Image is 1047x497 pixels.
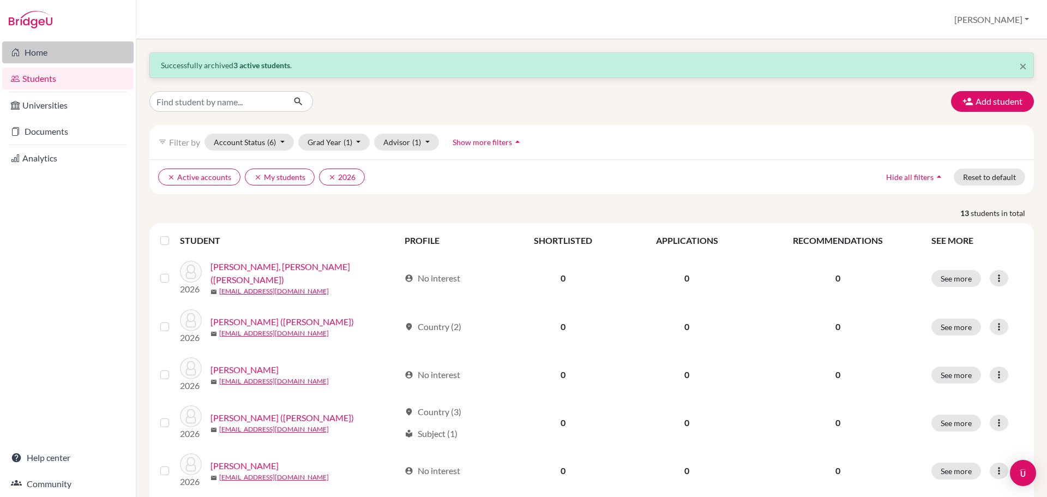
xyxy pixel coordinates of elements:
[180,309,202,331] img: ADAMS, Michael Kenneth (Michael)
[503,447,623,495] td: 0
[267,137,276,147] span: (6)
[1010,460,1036,486] div: Open Intercom Messenger
[1019,58,1027,74] span: ×
[374,134,439,151] button: Advisor(1)
[180,283,202,296] p: 2026
[405,370,413,379] span: account_circle
[757,416,918,429] p: 0
[180,453,202,475] img: Hu, Haley
[9,11,52,28] img: Bridge-U
[931,415,981,432] button: See more
[219,286,329,296] a: [EMAIL_ADDRESS][DOMAIN_NAME]
[405,405,461,418] div: Country (3)
[2,94,134,116] a: Universities
[503,303,623,351] td: 0
[210,459,279,472] a: [PERSON_NAME]
[2,147,134,169] a: Analytics
[180,331,202,344] p: 2026
[210,475,217,481] span: mail
[960,207,971,219] strong: 13
[405,322,413,331] span: location_on
[169,137,200,147] span: Filter by
[453,137,512,147] span: Show more filters
[954,169,1025,185] button: Reset to default
[2,473,134,495] a: Community
[623,351,750,399] td: 0
[405,272,460,285] div: No interest
[405,429,413,438] span: local_library
[210,260,400,286] a: [PERSON_NAME], [PERSON_NAME] ([PERSON_NAME])
[2,68,134,89] a: Students
[158,169,240,185] button: clearActive accounts
[204,134,294,151] button: Account Status(6)
[180,405,202,427] img: GILBERT, Ronya (Ronya)
[512,136,523,147] i: arrow_drop_up
[623,303,750,351] td: 0
[503,399,623,447] td: 0
[886,172,934,182] span: Hide all filters
[210,363,279,376] a: [PERSON_NAME]
[623,227,750,254] th: APPLICATIONS
[623,399,750,447] td: 0
[931,270,981,287] button: See more
[210,427,217,433] span: mail
[180,379,202,392] p: 2026
[219,424,329,434] a: [EMAIL_ADDRESS][DOMAIN_NAME]
[443,134,532,151] button: Show more filtersarrow_drop_up
[2,447,134,469] a: Help center
[951,91,1034,112] button: Add student
[412,137,421,147] span: (1)
[180,427,202,440] p: 2026
[757,272,918,285] p: 0
[210,379,217,385] span: mail
[180,357,202,379] img: De Diemar, Jewel
[254,173,262,181] i: clear
[931,367,981,384] button: See more
[503,254,623,303] td: 0
[180,475,202,488] p: 2026
[219,376,329,386] a: [EMAIL_ADDRESS][DOMAIN_NAME]
[328,173,336,181] i: clear
[757,464,918,477] p: 0
[245,169,315,185] button: clearMy students
[405,368,460,381] div: No interest
[931,463,981,480] button: See more
[925,227,1030,254] th: SEE MORE
[167,173,175,181] i: clear
[219,472,329,482] a: [EMAIL_ADDRESS][DOMAIN_NAME]
[2,41,134,63] a: Home
[219,328,329,338] a: [EMAIL_ADDRESS][DOMAIN_NAME]
[233,61,290,70] strong: 3 active students
[344,137,352,147] span: (1)
[757,368,918,381] p: 0
[210,331,217,337] span: mail
[398,227,503,254] th: PROFILE
[210,411,354,424] a: [PERSON_NAME] ([PERSON_NAME])
[503,227,623,254] th: SHORTLISTED
[751,227,925,254] th: RECOMMENDATIONS
[210,315,354,328] a: [PERSON_NAME] ([PERSON_NAME])
[623,447,750,495] td: 0
[298,134,370,151] button: Grad Year(1)
[180,227,398,254] th: STUDENT
[1019,59,1027,73] button: Close
[210,289,217,295] span: mail
[623,254,750,303] td: 0
[877,169,954,185] button: Hide all filtersarrow_drop_up
[405,320,461,333] div: Country (2)
[405,274,413,283] span: account_circle
[757,320,918,333] p: 0
[405,466,413,475] span: account_circle
[405,427,458,440] div: Subject (1)
[405,408,413,416] span: location_on
[971,207,1034,219] span: students in total
[931,319,981,336] button: See more
[934,171,944,182] i: arrow_drop_up
[2,121,134,142] a: Documents
[158,137,167,146] i: filter_list
[180,261,202,283] img: ADAMS, Matthew Dylan (Matthew)
[161,59,1022,71] p: Successfully archived .
[405,464,460,477] div: No interest
[319,169,365,185] button: clear2026
[949,9,1034,30] button: [PERSON_NAME]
